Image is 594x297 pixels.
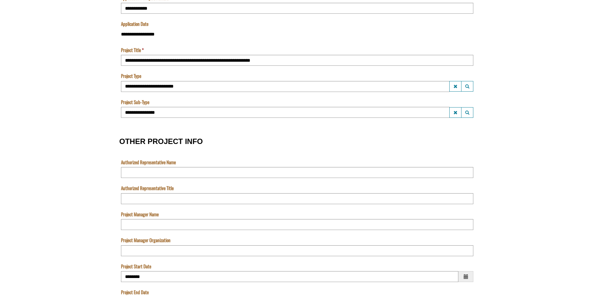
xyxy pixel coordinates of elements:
h3: OTHER PROJECT INFO [119,137,475,146]
input: Project Type [121,81,450,92]
label: Submissions Due Date [2,52,39,59]
input: Program is a required field. [2,8,301,19]
label: Application Date [121,21,148,27]
button: Project Type Clear lookup field [449,81,461,92]
label: Project Sub-Type [121,99,149,105]
label: Project Title [121,47,144,53]
button: Project Sub-Type Clear lookup field [449,107,461,118]
label: Project End Date [121,289,149,295]
div: — [2,61,6,68]
label: Project Start Date [121,263,151,270]
input: Project Title [121,55,473,66]
input: Project Sub-Type [121,107,450,118]
textarea: Acknowledgement [2,8,301,39]
span: Choose a date [458,271,473,282]
label: Project Manager Name [121,211,159,218]
button: Project Sub-Type Launch lookup modal [461,107,473,118]
button: Project Type Launch lookup modal [461,81,473,92]
input: Name [2,34,301,45]
label: Authorized Representative Name [121,159,176,165]
label: Project Manager Organization [121,237,171,243]
label: Authorized Representative Title [121,185,174,191]
label: The name of the custom entity. [2,26,14,32]
label: Project Type [121,73,141,79]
